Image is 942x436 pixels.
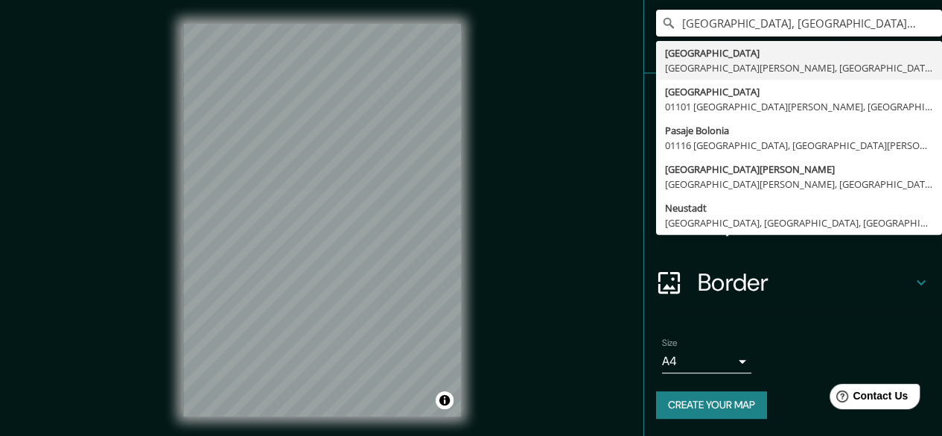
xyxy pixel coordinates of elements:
div: [GEOGRAPHIC_DATA], [GEOGRAPHIC_DATA], [GEOGRAPHIC_DATA] [665,215,933,230]
div: [GEOGRAPHIC_DATA][PERSON_NAME] [665,162,933,177]
iframe: Help widget launcher [809,378,926,420]
div: Layout [644,193,942,253]
div: A4 [662,350,751,373]
input: Pick your city or area [656,10,942,37]
h4: Border [698,268,912,297]
label: Size [662,337,678,350]
h4: Layout [698,208,912,238]
div: [GEOGRAPHIC_DATA][PERSON_NAME], [GEOGRAPHIC_DATA][DATE][PERSON_NAME], [GEOGRAPHIC_DATA][PERSON_NAME] [665,177,933,192]
div: 01101 [GEOGRAPHIC_DATA][PERSON_NAME], [GEOGRAPHIC_DATA][PERSON_NAME], [GEOGRAPHIC_DATA][PERSON_NAME] [665,99,933,114]
div: Pins [644,74,942,133]
div: [GEOGRAPHIC_DATA] [665,84,933,99]
div: 01116 [GEOGRAPHIC_DATA], [GEOGRAPHIC_DATA][PERSON_NAME], [GEOGRAPHIC_DATA][PERSON_NAME] [665,138,933,153]
button: Create your map [656,391,767,419]
canvas: Map [183,24,461,417]
div: [GEOGRAPHIC_DATA] [665,45,933,60]
div: Neustadt [665,200,933,215]
div: Border [644,253,942,312]
div: Style [644,133,942,193]
div: [GEOGRAPHIC_DATA][PERSON_NAME], [GEOGRAPHIC_DATA][PERSON_NAME], [GEOGRAPHIC_DATA][PERSON_NAME] [665,60,933,75]
button: Toggle attribution [436,391,454,409]
div: Pasaje Bolonia [665,123,933,138]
